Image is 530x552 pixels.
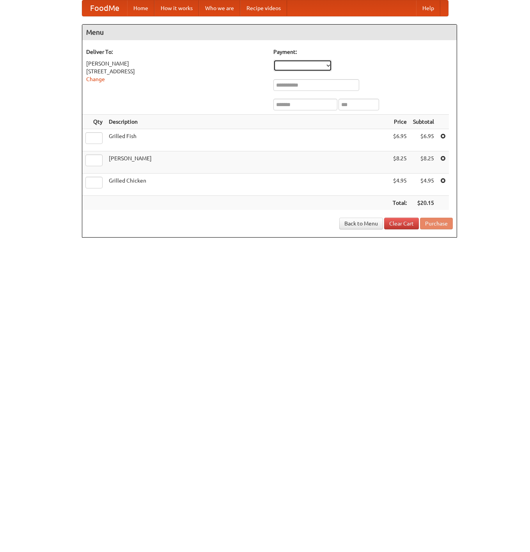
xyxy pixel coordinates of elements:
div: [PERSON_NAME] [86,60,266,67]
a: FoodMe [82,0,127,16]
th: Qty [82,115,106,129]
a: Recipe videos [240,0,287,16]
a: Home [127,0,154,16]
th: Price [390,115,410,129]
h5: Payment: [273,48,453,56]
th: Description [106,115,390,129]
a: How it works [154,0,199,16]
th: Total: [390,196,410,210]
td: $6.95 [410,129,437,151]
td: $4.95 [390,174,410,196]
a: Back to Menu [339,218,383,229]
td: $8.25 [390,151,410,174]
th: Subtotal [410,115,437,129]
td: $6.95 [390,129,410,151]
td: Grilled Fish [106,129,390,151]
button: Purchase [420,218,453,229]
a: Clear Cart [384,218,419,229]
td: $4.95 [410,174,437,196]
td: [PERSON_NAME] [106,151,390,174]
td: Grilled Chicken [106,174,390,196]
a: Change [86,76,105,82]
td: $8.25 [410,151,437,174]
h5: Deliver To: [86,48,266,56]
a: Who we are [199,0,240,16]
th: $20.15 [410,196,437,210]
h4: Menu [82,25,457,40]
a: Help [416,0,440,16]
div: [STREET_ADDRESS] [86,67,266,75]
